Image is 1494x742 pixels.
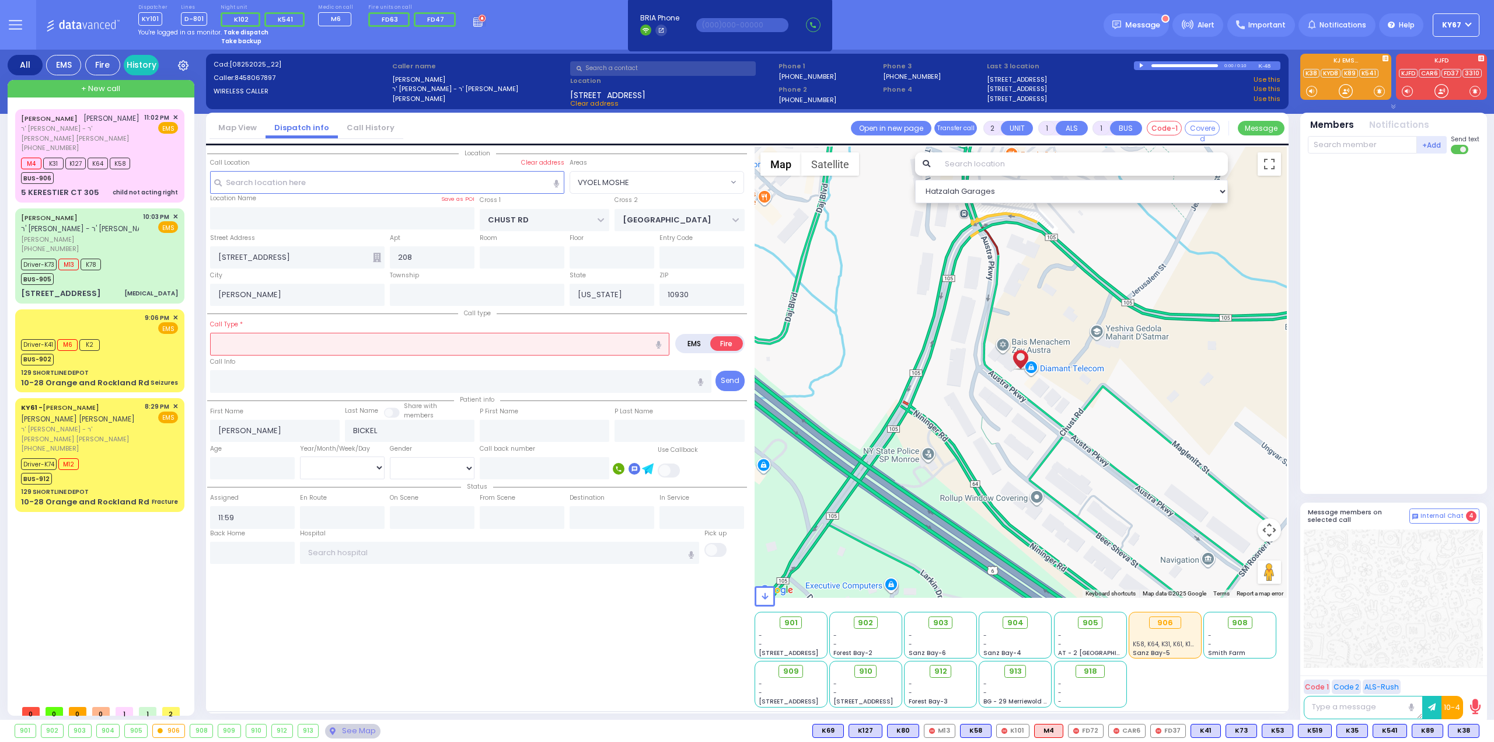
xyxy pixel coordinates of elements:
[21,158,41,169] span: M4
[46,55,81,75] div: EMS
[909,649,946,657] span: Sanz Bay-6
[214,60,388,69] label: Cad:
[218,724,240,737] div: 909
[658,445,698,455] label: Use Callback
[138,12,162,26] span: KY101
[909,688,912,697] span: -
[158,412,178,423] span: EMS
[833,649,872,657] span: Forest Bay-2
[21,487,89,496] div: 129 SHORTLINE DEPOT
[1254,75,1280,85] a: Use this
[390,271,419,280] label: Township
[21,213,78,222] a: [PERSON_NAME]
[909,697,948,706] span: Forest Bay-3
[404,402,437,410] small: Share with
[960,724,992,738] div: BLS
[887,724,919,738] div: K80
[21,368,89,377] div: 129 SHORTLINE DEPOT
[1448,724,1479,738] div: BLS
[461,482,493,491] span: Status
[1009,666,1022,677] span: 913
[883,85,983,95] span: Phone 4
[116,707,133,716] span: 1
[570,172,728,193] span: VYOEL MOSHE
[1369,119,1429,132] button: Notifications
[833,631,837,640] span: -
[1084,666,1097,677] span: 918
[21,288,101,299] div: [STREET_ADDRESS]
[427,15,444,24] span: FD47
[1234,59,1237,72] div: /
[21,124,140,143] span: ר' [PERSON_NAME] - ר' [PERSON_NAME] [PERSON_NAME]
[1208,631,1212,640] span: -
[1332,680,1361,694] button: Code 2
[85,55,120,75] div: Fire
[221,37,261,46] strong: Take backup
[1262,724,1293,738] div: BLS
[521,158,564,168] label: Clear address
[1462,69,1482,78] a: 3310
[983,631,987,640] span: -
[1466,511,1476,521] span: 4
[21,273,54,285] span: BUS-905
[759,680,762,688] span: -
[173,212,178,222] span: ✕
[659,493,689,503] label: In Service
[480,493,515,503] label: From Scene
[570,271,586,280] label: State
[887,724,919,738] div: BLS
[849,724,882,738] div: BLS
[759,640,762,649] span: -
[278,15,293,24] span: K541
[210,529,245,538] label: Back Home
[459,149,496,158] span: Location
[1359,69,1378,78] a: K541
[1058,688,1122,697] div: -
[21,473,52,485] span: BUS-912
[759,697,818,706] span: [STREET_ADDRESS]
[298,724,319,737] div: 913
[983,680,987,688] span: -
[1417,136,1447,154] button: +Add
[21,424,141,444] span: ר' [PERSON_NAME] - ר' [PERSON_NAME] [PERSON_NAME]
[833,680,837,688] span: -
[21,172,54,184] span: BUS-906
[1007,617,1024,629] span: 904
[345,406,378,416] label: Last Name
[909,631,912,640] span: -
[1308,136,1417,154] input: Search member
[570,99,619,108] span: Clear address
[715,371,745,391] button: Send
[849,724,882,738] div: K127
[1258,61,1280,70] div: K-48
[15,724,36,737] div: 901
[181,4,207,11] label: Lines
[779,95,836,104] label: [PHONE_NUMBER]
[124,55,159,75] a: History
[41,724,64,737] div: 902
[1412,724,1443,738] div: BLS
[1248,20,1286,30] span: Important
[21,235,139,245] span: [PERSON_NAME]
[570,89,645,99] span: [STREET_ADDRESS]
[987,75,1047,85] a: [STREET_ADDRESS]
[1396,58,1487,66] label: KJFD
[21,414,135,424] span: [PERSON_NAME] [PERSON_NAME]
[1342,69,1358,78] a: K89
[392,94,567,104] label: [PERSON_NAME]
[987,84,1047,94] a: [STREET_ADDRESS]
[1303,69,1320,78] a: K38
[69,724,91,737] div: 903
[21,143,79,152] span: [PHONE_NUMBER]
[909,640,912,649] span: -
[934,121,977,135] button: Transfer call
[1321,69,1341,78] a: KYD8
[234,15,249,24] span: K102
[272,724,292,737] div: 912
[758,583,796,598] a: Open this area in Google Maps (opens a new window)
[1336,724,1368,738] div: BLS
[210,357,235,367] label: Call Info
[1133,640,1223,649] span: K58, K64, K31, K61, K127, M4, M15
[21,403,99,412] a: [PERSON_NAME]
[1363,680,1401,694] button: ALS-Rush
